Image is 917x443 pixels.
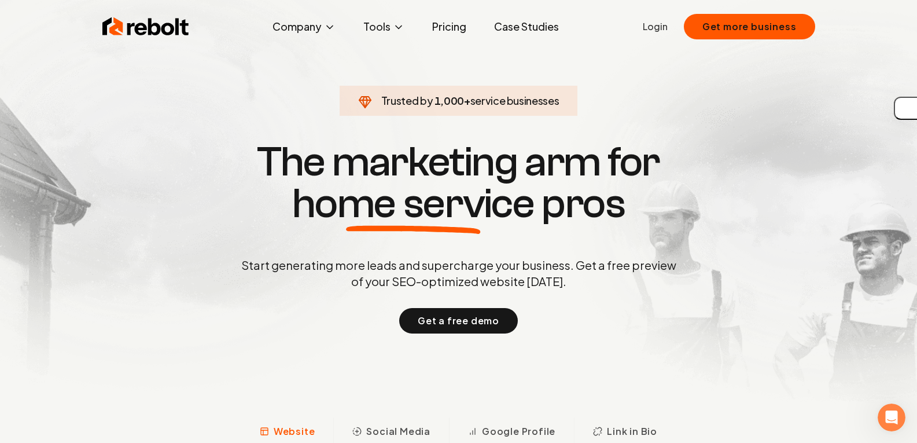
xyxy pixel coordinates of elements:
[399,308,518,334] button: Get a free demo
[181,141,736,225] h1: The marketing arm for pros
[643,20,668,34] a: Login
[292,183,535,225] span: home service
[381,94,433,107] span: Trusted by
[878,404,905,431] iframe: Intercom live chat
[684,14,815,39] button: Get more business
[434,93,464,109] span: 1,000
[354,15,414,38] button: Tools
[423,15,476,38] a: Pricing
[239,257,679,290] p: Start generating more leads and supercharge your business. Get a free preview of your SEO-optimiz...
[482,424,555,438] span: Google Profile
[464,94,470,107] span: +
[470,94,559,107] span: service businesses
[263,15,345,38] button: Company
[102,15,189,38] img: Rebolt Logo
[607,424,657,438] span: Link in Bio
[366,424,430,438] span: Social Media
[274,424,315,438] span: Website
[485,15,568,38] a: Case Studies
